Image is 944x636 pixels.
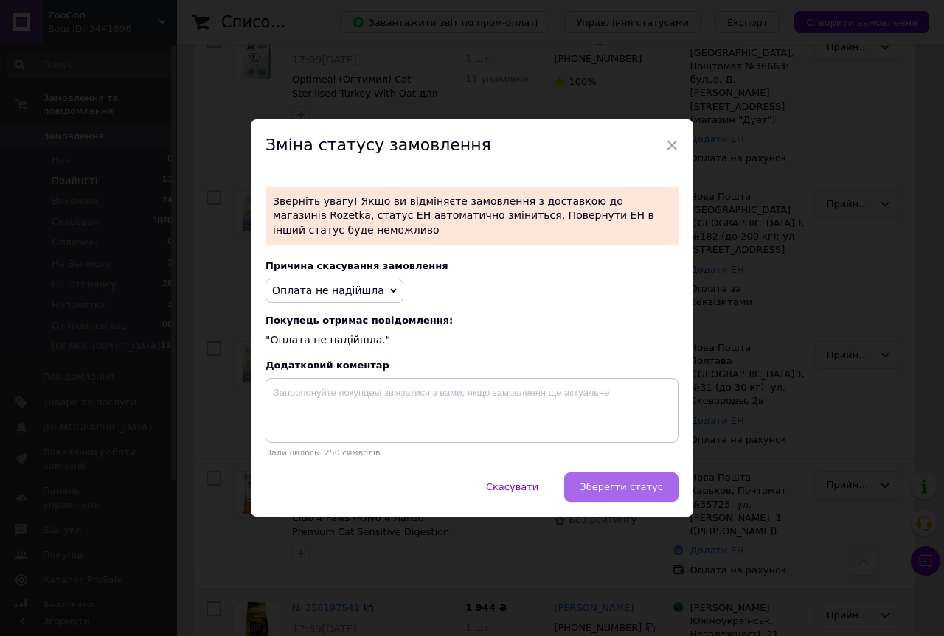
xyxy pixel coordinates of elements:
button: Зберегти статус [564,472,678,502]
div: Додатковий коментар [265,360,678,371]
span: × [665,133,678,158]
p: Зверніть увагу! Якщо ви відміняєте замовлення з доставкою до магазинів Rozetka, статус ЕН автомат... [265,187,678,245]
button: Скасувати [471,472,554,502]
span: Зберегти статус [580,481,663,492]
p: Залишилось: 250 символів [265,448,678,458]
div: Зміна статусу замовлення [251,119,693,172]
div: Причина скасування замовлення [265,260,678,271]
div: "Оплата не надійшла." [265,315,678,348]
span: Покупець отримає повідомлення: [265,315,678,326]
span: Оплата не надійшла [272,284,384,296]
span: Скасувати [486,481,538,492]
